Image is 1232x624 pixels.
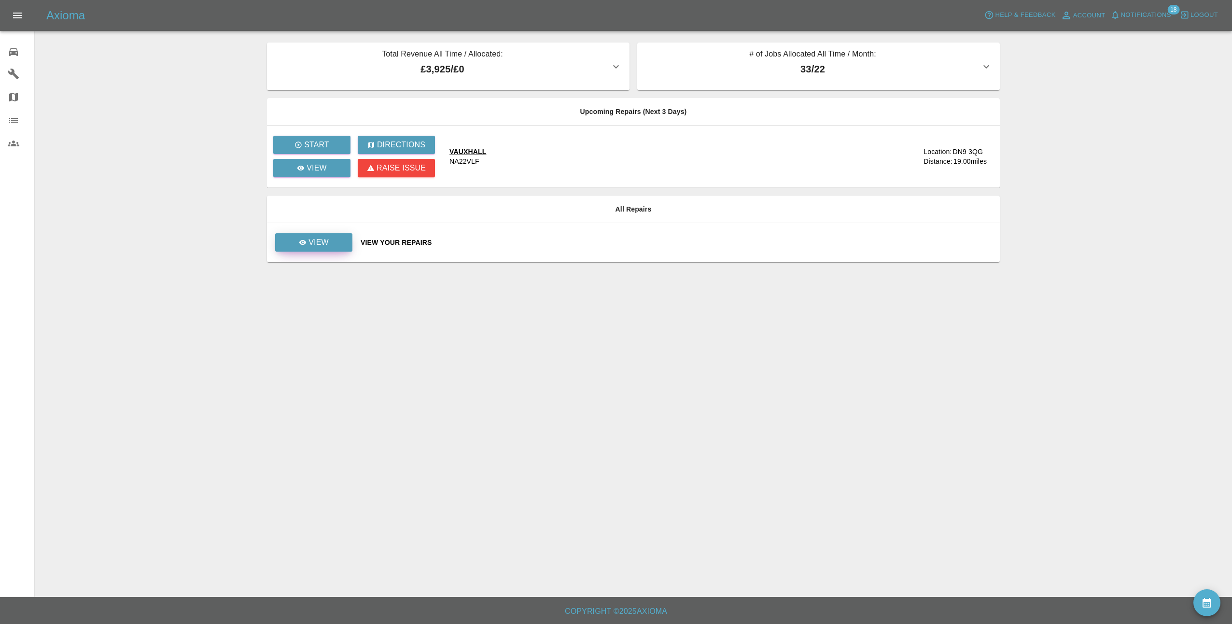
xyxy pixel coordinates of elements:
div: Distance: [924,156,952,166]
span: 18 [1167,5,1179,14]
button: Logout [1177,8,1220,23]
p: Raise issue [377,162,426,174]
th: Upcoming Repairs (Next 3 Days) [267,98,1000,126]
span: Account [1073,10,1106,21]
p: Total Revenue All Time / Allocated: [275,48,610,62]
button: # of Jobs Allocated All Time / Month:33/22 [637,43,1000,90]
button: Open drawer [6,4,29,27]
p: # of Jobs Allocated All Time / Month: [645,48,980,62]
button: Help & Feedback [982,8,1058,23]
button: Directions [358,136,435,154]
a: View [275,238,353,246]
div: NA22VLF [449,156,479,166]
p: View [308,237,329,248]
div: Location: [924,147,952,156]
a: View [273,159,350,177]
a: Account [1058,8,1108,23]
th: All Repairs [267,196,1000,223]
h5: Axioma [46,8,85,23]
div: VAUXHALL [449,147,486,156]
a: Location:DN9 3QGDistance:19.00miles [882,147,992,166]
p: 33 / 22 [645,62,980,76]
button: Notifications [1108,8,1174,23]
a: View [275,233,352,252]
span: Logout [1190,10,1218,21]
button: Total Revenue All Time / Allocated:£3,925/£0 [267,43,630,90]
div: 19.00 miles [953,156,992,166]
p: Directions [377,139,425,151]
h6: Copyright © 2025 Axioma [8,605,1224,618]
span: Help & Feedback [995,10,1055,21]
a: VAUXHALLNA22VLF [449,147,874,166]
a: View Your Repairs [361,238,992,247]
p: £3,925 / £0 [275,62,610,76]
span: Notifications [1121,10,1171,21]
p: Start [304,139,329,151]
div: DN9 3QG [952,147,983,156]
button: Raise issue [358,159,435,177]
button: availability [1193,589,1220,616]
button: Start [273,136,350,154]
p: View [307,162,327,174]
